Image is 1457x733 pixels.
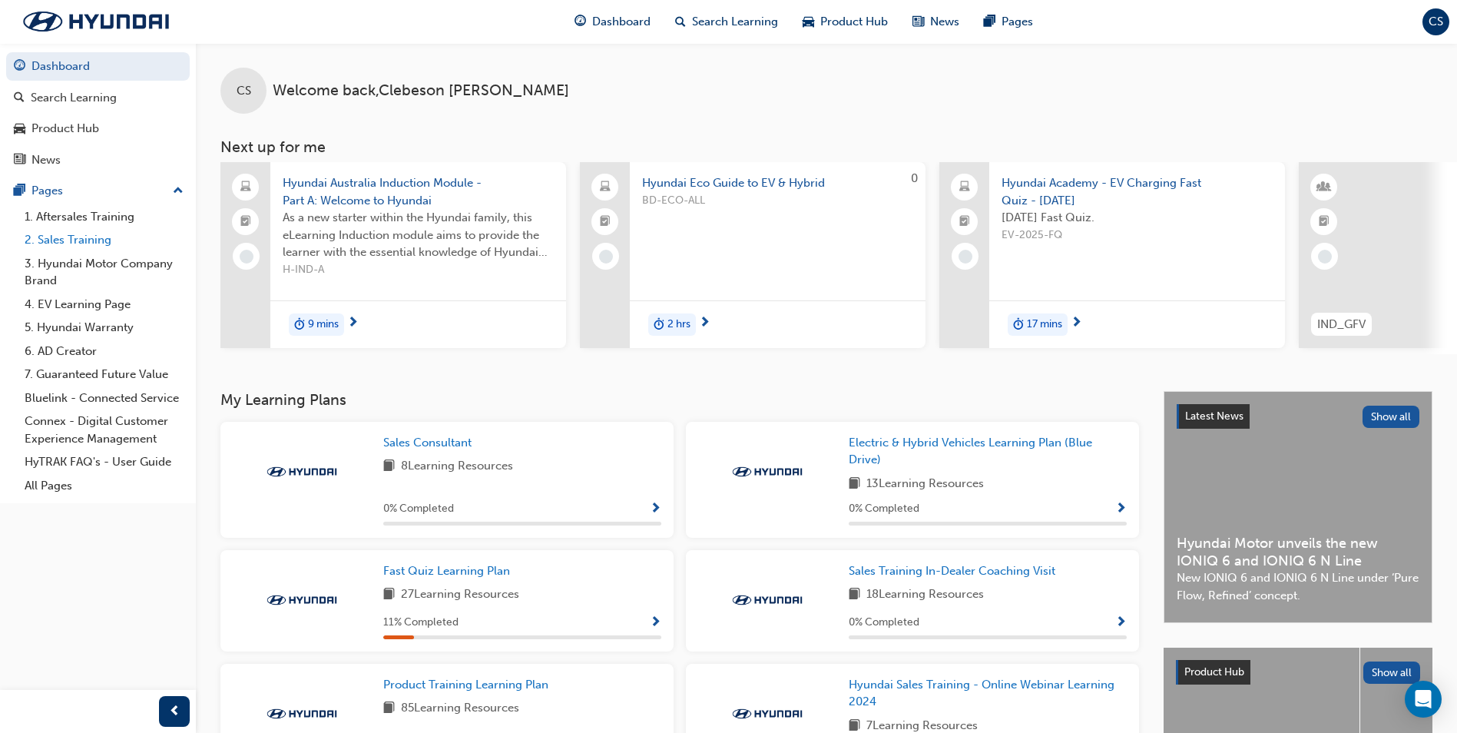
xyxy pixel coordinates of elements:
a: All Pages [18,474,190,498]
span: book-icon [383,699,395,718]
span: search-icon [675,12,686,32]
span: [DATE] Fast Quiz. [1002,209,1273,227]
a: 2. Sales Training [18,228,190,252]
button: Show Progress [650,613,661,632]
span: Show Progress [650,616,661,630]
span: 8 Learning Resources [401,457,513,476]
span: learningRecordVerb_NONE-icon [240,250,253,264]
span: 0 % Completed [383,500,454,518]
img: Trak [260,706,344,721]
button: Show Progress [650,499,661,519]
button: Pages [6,177,190,205]
span: Electric & Hybrid Vehicles Learning Plan (Blue Drive) [849,436,1092,467]
span: 2 hrs [667,316,690,333]
span: book-icon [849,585,860,605]
button: CS [1422,8,1449,35]
span: H-IND-A [283,261,554,279]
span: BD-ECO-ALL [642,192,913,210]
a: Bluelink - Connected Service [18,386,190,410]
span: book-icon [849,475,860,494]
span: booktick-icon [240,212,251,232]
span: 17 mins [1027,316,1062,333]
span: booktick-icon [959,212,970,232]
a: search-iconSearch Learning [663,6,790,38]
span: learningResourceType_INSTRUCTOR_LED-icon [1319,177,1330,197]
span: pages-icon [14,184,25,198]
a: Hyundai Australia Induction Module - Part A: Welcome to HyundaiAs a new starter within the Hyunda... [220,162,566,348]
a: Fast Quiz Learning Plan [383,562,516,580]
a: Sales Consultant [383,434,478,452]
a: Product Training Learning Plan [383,676,555,694]
span: 0 % Completed [849,500,919,518]
span: duration-icon [1013,315,1024,335]
span: prev-icon [169,702,180,721]
a: Hyundai Academy - EV Charging Fast Quiz - [DATE][DATE] Fast Quiz.EV-2025-FQduration-icon17 mins [939,162,1285,348]
img: Trak [260,592,344,608]
span: 0 [911,171,918,185]
div: News [31,151,61,169]
span: Show Progress [1115,502,1127,516]
span: news-icon [912,12,924,32]
button: DashboardSearch LearningProduct HubNews [6,49,190,177]
span: Latest News [1185,410,1243,423]
span: Product Training Learning Plan [383,678,548,692]
a: Connex - Digital Customer Experience Management [18,410,190,450]
img: Trak [725,464,810,479]
span: book-icon [383,457,395,476]
span: As a new starter within the Hyundai family, this eLearning Induction module aims to provide the l... [283,209,554,261]
span: learningRecordVerb_NONE-icon [959,250,972,264]
span: 0 % Completed [849,614,919,632]
a: Latest NewsShow allHyundai Motor unveils the new IONIQ 6 and IONIQ 6 N LineNew IONIQ 6 and IONIQ ... [1164,391,1432,623]
span: Hyundai Eco Guide to EV & Hybrid [642,174,913,192]
a: 5. Hyundai Warranty [18,316,190,340]
a: HyTRAK FAQ's - User Guide [18,450,190,474]
span: Fast Quiz Learning Plan [383,564,510,578]
a: guage-iconDashboard [562,6,663,38]
span: next-icon [699,317,710,330]
span: Hyundai Australia Induction Module - Part A: Welcome to Hyundai [283,174,554,209]
span: EV-2025-FQ [1002,227,1273,244]
a: Trak [8,5,184,38]
span: 18 Learning Resources [866,585,984,605]
span: laptop-icon [240,177,251,197]
div: Search Learning [31,89,117,107]
a: 7. Guaranteed Future Value [18,363,190,386]
span: Show Progress [650,502,661,516]
a: 0Hyundai Eco Guide to EV & HybridBD-ECO-ALLduration-icon2 hrs [580,162,926,348]
span: booktick-icon [600,212,611,232]
span: Dashboard [592,13,651,31]
span: pages-icon [984,12,995,32]
a: Electric & Hybrid Vehicles Learning Plan (Blue Drive) [849,434,1127,469]
div: Pages [31,182,63,200]
button: Show Progress [1115,613,1127,632]
span: laptop-icon [959,177,970,197]
span: 27 Learning Resources [401,585,519,605]
span: duration-icon [294,315,305,335]
a: 4. EV Learning Page [18,293,190,317]
a: News [6,146,190,174]
a: 1. Aftersales Training [18,205,190,229]
a: Dashboard [6,52,190,81]
span: Sales Consultant [383,436,472,449]
span: next-icon [347,317,359,330]
span: News [930,13,959,31]
button: Show all [1363,662,1421,684]
span: Search Learning [692,13,778,31]
button: Show Progress [1115,499,1127,519]
span: duration-icon [654,315,664,335]
span: 85 Learning Resources [401,699,519,718]
span: 11 % Completed [383,614,459,632]
img: Trak [725,706,810,721]
span: New IONIQ 6 and IONIQ 6 N Line under ‘Pure Flow, Refined’ concept. [1177,569,1419,604]
span: guage-icon [575,12,586,32]
span: CS [237,82,251,100]
span: Product Hub [820,13,888,31]
a: 3. Hyundai Motor Company Brand [18,252,190,293]
button: Show all [1363,406,1420,428]
a: Search Learning [6,84,190,112]
a: 6. AD Creator [18,340,190,363]
a: Sales Training In-Dealer Coaching Visit [849,562,1061,580]
a: news-iconNews [900,6,972,38]
span: up-icon [173,181,184,201]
